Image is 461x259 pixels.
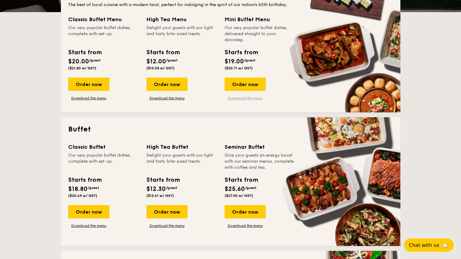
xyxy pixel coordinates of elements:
div: Starts from [146,175,179,184]
button: Chat with us🦙 [404,238,454,252]
a: Download the menu [225,223,266,228]
span: ($20.49 w/ GST) [68,194,97,198]
div: Our very popular buffet dishes, delivered straight to your doorstep. [225,25,296,43]
div: Starts from [68,175,101,184]
div: Order now [68,78,109,91]
span: Chat with us [409,242,439,248]
div: Order now [225,205,266,218]
div: Classic Buffet Menu [68,15,139,24]
a: Download the menu [146,96,188,101]
span: $18.80 [68,185,88,193]
div: Classic Buffet [68,143,139,151]
span: /guest [244,58,256,62]
span: ($13.41 w/ GST) [146,194,174,198]
span: /guest [166,58,178,62]
div: Starts from [225,175,258,184]
div: The best of local cuisine with a modern twist, perfect for indulging in the spirit of our nation’... [68,2,393,8]
a: Download the menu [68,96,109,101]
div: Order now [225,78,266,91]
div: Give your guests an energy boost with our seminar menus, complete with coffee and tea. [225,152,296,171]
span: /guest [245,186,256,190]
div: Order now [146,78,188,91]
div: Our very popular buffet dishes, complete with set-up. [68,152,139,171]
span: $12.30 [146,185,166,193]
a: Download the menu [146,223,188,228]
span: ($20.71 w/ GST) [225,66,253,70]
div: Seminar Buffet [225,143,296,151]
div: Starts from [68,48,101,57]
div: High Tea Menu [146,15,217,24]
div: Starts from [225,48,258,57]
span: $25.60 [225,185,245,193]
div: High Tea Buffet [146,143,217,151]
div: Order now [146,205,188,218]
span: $12.00 [146,58,166,65]
div: Delight your guests with our light and tasty bite-sized treats. [146,152,217,171]
a: Download the menu [225,96,266,101]
span: $20.00 [68,58,89,65]
span: /guest [89,58,101,62]
span: ($27.90 w/ GST) [225,194,253,198]
span: /guest [166,186,177,190]
a: Download the menu [68,223,109,228]
div: Delight your guests with our light and tasty bite-sized treats. [146,25,217,43]
div: Mini Buffet Menu [225,15,296,24]
span: ($21.80 w/ GST) [68,66,96,70]
h2: Buffet [68,125,393,134]
span: ($13.08 w/ GST) [146,66,175,70]
span: 🦙 [442,242,449,249]
div: Order now [68,205,109,218]
div: Starts from [146,48,179,57]
span: $19.00 [225,58,244,65]
span: /guest [88,186,99,190]
div: Our very popular buffet dishes, complete with set-up. [68,25,139,43]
